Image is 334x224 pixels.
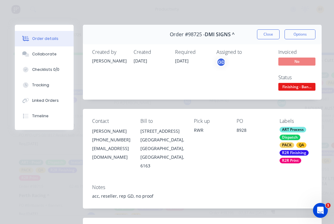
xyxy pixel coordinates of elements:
div: RWR [194,127,227,133]
div: [STREET_ADDRESS] [140,127,184,136]
div: PO [237,118,269,124]
div: Status [278,75,325,80]
div: Linked Orders [32,98,59,103]
span: DMI SIGNS ^ [205,32,235,37]
div: Notes [92,184,312,190]
div: Labels [280,118,312,124]
button: Timeline [15,108,74,124]
button: Order details [15,31,74,46]
div: [PERSON_NAME][PHONE_NUMBER][EMAIL_ADDRESS][DOMAIN_NAME] [92,127,131,162]
div: Collaborate [32,51,57,57]
div: Tracking [32,82,49,88]
button: Collaborate [15,46,74,62]
div: PACK [280,142,294,148]
span: [DATE] [134,58,147,64]
div: [GEOGRAPHIC_DATA], [GEOGRAPHIC_DATA], [GEOGRAPHIC_DATA], 6163 [140,136,184,170]
span: No [278,58,315,65]
div: Checklists 0/0 [32,67,59,72]
button: Checklists 0/0 [15,62,74,77]
div: Dispatch [280,135,300,140]
div: 8928 [237,127,269,136]
button: Linked Orders [15,93,74,108]
div: acc, reseller, rep GD, no proof [92,193,312,199]
span: Finishing - Ban... [278,83,315,91]
div: [STREET_ADDRESS][GEOGRAPHIC_DATA], [GEOGRAPHIC_DATA], [GEOGRAPHIC_DATA], 6163 [140,127,184,170]
div: R2R Finishing [280,150,309,156]
div: Contact [92,118,131,124]
div: ART Process [280,127,306,132]
button: Options [285,29,315,39]
div: Created [134,49,168,55]
div: [EMAIL_ADDRESS][DOMAIN_NAME] [92,144,131,162]
div: Order details [32,36,58,41]
span: 1 [326,203,331,208]
div: R2R Print [280,158,301,163]
div: Assigned to [216,49,278,55]
span: [DATE] [175,58,189,64]
div: Created by [92,49,126,55]
div: [PERSON_NAME] [92,127,131,136]
div: Invoiced [278,49,325,55]
div: Bill to [140,118,184,124]
div: QA [296,142,306,148]
div: Required [175,49,209,55]
div: Timeline [32,113,49,119]
iframe: Intercom live chat [313,203,328,218]
div: Pick up [194,118,227,124]
button: Finishing - Ban... [278,83,315,92]
div: [PHONE_NUMBER] [92,136,131,144]
button: Close [257,29,280,39]
div: [PERSON_NAME] [92,58,126,64]
span: Order #98725 - [170,32,205,37]
button: Tracking [15,77,74,93]
button: GD [216,58,226,67]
